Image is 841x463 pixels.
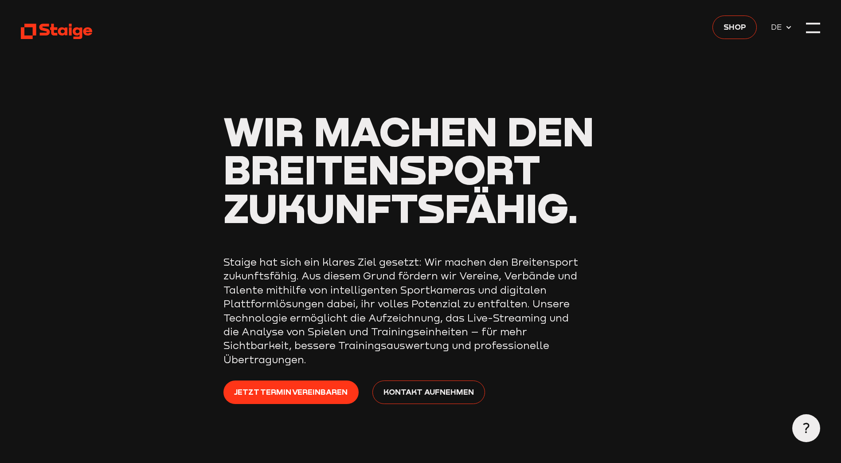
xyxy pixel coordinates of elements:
p: Staige hat sich ein klares Ziel gesetzt: Wir machen den Breitensport zukunftsfähig. Aus diesem Gr... [223,255,578,367]
span: Jetzt Termin vereinbaren [234,385,348,398]
span: Wir machen den Breitensport zukunftsfähig. [223,106,594,232]
span: Shop [724,20,746,33]
span: DE [771,21,785,33]
a: Shop [712,16,757,39]
a: Kontakt aufnehmen [372,381,485,404]
span: Kontakt aufnehmen [383,385,474,398]
a: Jetzt Termin vereinbaren [223,381,359,404]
